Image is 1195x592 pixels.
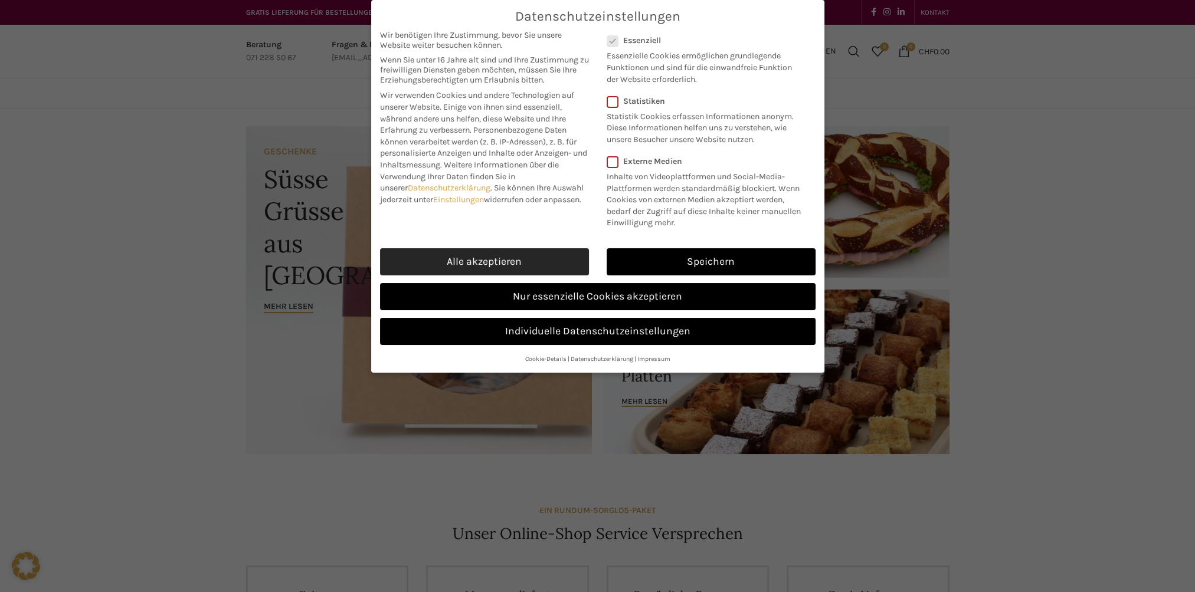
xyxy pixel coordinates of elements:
span: Wir benötigen Ihre Zustimmung, bevor Sie unsere Website weiter besuchen können. [380,30,589,50]
a: Impressum [637,355,670,363]
label: Statistiken [607,96,800,106]
span: Wir verwenden Cookies und andere Technologien auf unserer Website. Einige von ihnen sind essenzie... [380,90,574,135]
span: Weitere Informationen über die Verwendung Ihrer Daten finden Sie in unserer . [380,160,559,193]
label: Essenziell [607,35,800,45]
span: Personenbezogene Daten können verarbeitet werden (z. B. IP-Adressen), z. B. für personalisierte A... [380,125,587,170]
a: Datenschutzerklärung [571,355,633,363]
span: Datenschutzeinstellungen [515,9,680,24]
p: Statistik Cookies erfassen Informationen anonym. Diese Informationen helfen uns zu verstehen, wie... [607,106,800,146]
a: Speichern [607,248,816,275]
span: Wenn Sie unter 16 Jahre alt sind und Ihre Zustimmung zu freiwilligen Diensten geben möchten, müss... [380,55,589,85]
a: Nur essenzielle Cookies akzeptieren [380,283,816,310]
span: Sie können Ihre Auswahl jederzeit unter widerrufen oder anpassen. [380,183,584,205]
a: Alle akzeptieren [380,248,589,275]
p: Essenzielle Cookies ermöglichen grundlegende Funktionen und sind für die einwandfreie Funktion de... [607,45,800,85]
p: Inhalte von Videoplattformen und Social-Media-Plattformen werden standardmäßig blockiert. Wenn Co... [607,166,808,229]
a: Datenschutzerklärung [408,183,490,193]
a: Individuelle Datenschutzeinstellungen [380,318,816,345]
a: Einstellungen [433,195,484,205]
label: Externe Medien [607,156,808,166]
a: Cookie-Details [525,355,567,363]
